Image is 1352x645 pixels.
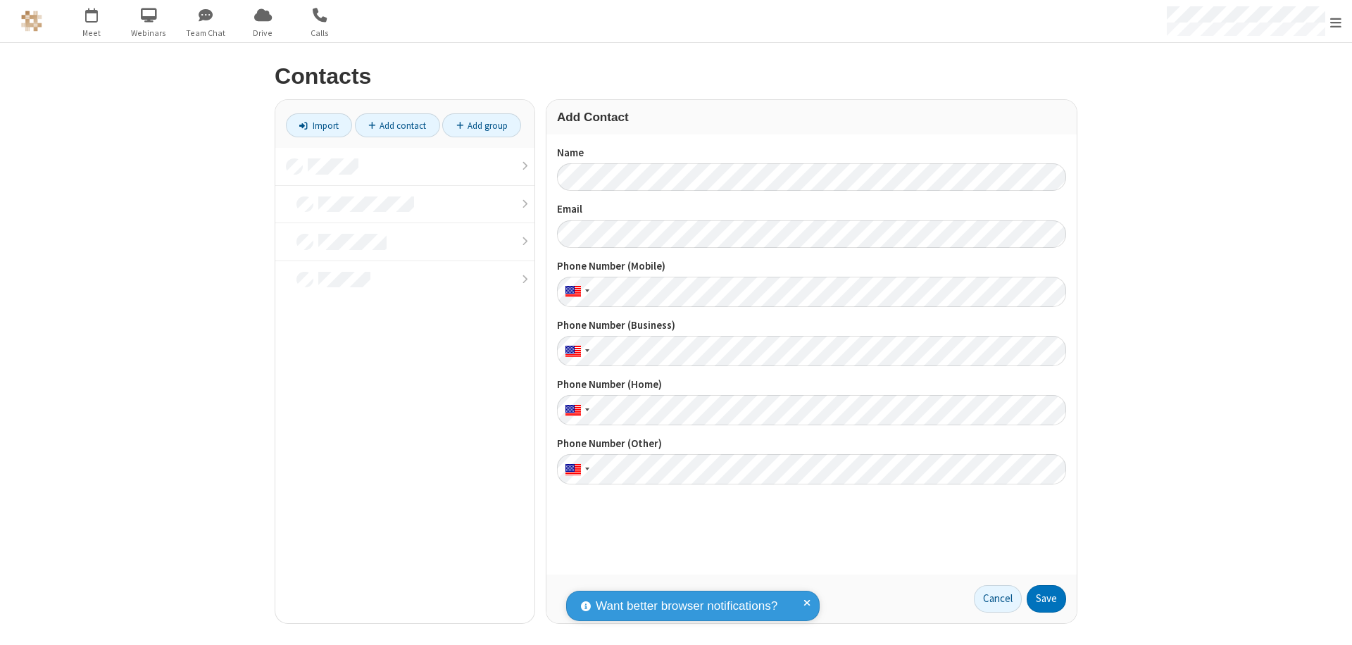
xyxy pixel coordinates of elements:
span: Drive [237,27,289,39]
label: Phone Number (Business) [557,318,1066,334]
span: Meet [65,27,118,39]
label: Email [557,201,1066,218]
span: Calls [294,27,346,39]
span: Team Chat [180,27,232,39]
a: Cancel [974,585,1022,613]
div: United States: + 1 [557,336,594,366]
label: Phone Number (Other) [557,436,1066,452]
a: Import [286,113,352,137]
h3: Add Contact [557,111,1066,124]
label: Name [557,145,1066,161]
span: Want better browser notifications? [596,597,777,615]
label: Phone Number (Mobile) [557,258,1066,275]
label: Phone Number (Home) [557,377,1066,393]
div: United States: + 1 [557,395,594,425]
h2: Contacts [275,64,1077,89]
button: Save [1027,585,1066,613]
img: QA Selenium DO NOT DELETE OR CHANGE [21,11,42,32]
a: Add contact [355,113,440,137]
span: Webinars [123,27,175,39]
div: United States: + 1 [557,277,594,307]
div: United States: + 1 [557,454,594,484]
a: Add group [442,113,521,137]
